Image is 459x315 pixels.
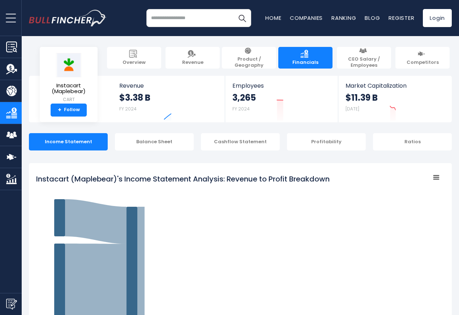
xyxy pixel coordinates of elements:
[340,56,387,69] span: CEO Salary / Employees
[346,106,359,112] small: [DATE]
[365,14,380,22] a: Blog
[233,9,251,27] button: Search
[265,14,281,22] a: Home
[36,174,330,184] tspan: Instacart (Maplebear)'s Income Statement Analysis: Revenue to Profit Breakdown
[29,10,107,26] a: Go to homepage
[232,106,250,112] small: FY 2024
[225,76,338,122] a: Employees 3,265 FY 2024
[166,47,220,69] a: Revenue
[423,9,452,27] a: Login
[119,92,150,103] strong: $3.38 B
[29,133,108,150] div: Income Statement
[395,47,450,69] a: Competitors
[201,133,280,150] div: Cashflow Statement
[290,14,323,22] a: Companies
[232,92,256,103] strong: 3,265
[45,53,92,104] a: Instacart (Maplebear) CART
[278,47,333,69] a: Financials
[46,83,92,95] span: Instacart (Maplebear)
[346,92,378,103] strong: $11.39 B
[337,47,391,69] a: CEO Salary / Employees
[346,82,444,89] span: Market Capitalization
[287,133,366,150] div: Profitability
[51,104,87,117] a: +Follow
[119,82,218,89] span: Revenue
[373,133,452,150] div: Ratios
[338,76,451,122] a: Market Capitalization $11.39 B [DATE]
[29,10,107,26] img: bullfincher logo
[226,56,273,69] span: Product / Geography
[292,60,318,66] span: Financials
[119,106,137,112] small: FY 2024
[389,14,414,22] a: Register
[331,14,356,22] a: Ranking
[115,133,194,150] div: Balance Sheet
[407,60,439,66] span: Competitors
[58,107,61,113] strong: +
[107,47,161,69] a: Overview
[123,60,146,66] span: Overview
[182,60,203,66] span: Revenue
[222,47,276,69] a: Product / Geography
[232,82,330,89] span: Employees
[46,96,92,103] small: CART
[112,76,225,122] a: Revenue $3.38 B FY 2024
